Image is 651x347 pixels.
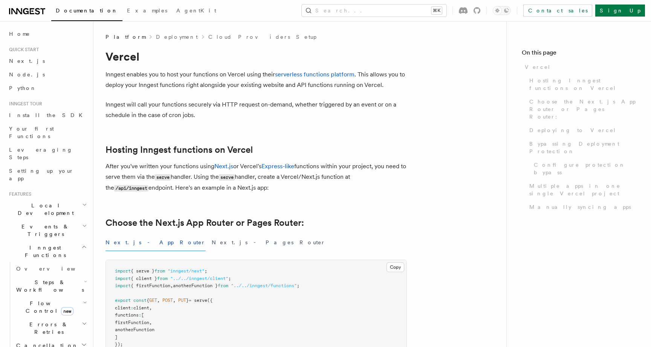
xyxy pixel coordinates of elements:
[431,7,442,14] kbd: ⌘K
[6,122,89,143] a: Your first Functions
[6,164,89,185] a: Setting up your app
[51,2,122,21] a: Documentation
[6,191,31,197] span: Features
[6,223,82,238] span: Events & Triggers
[9,112,87,118] span: Install the SDK
[13,318,89,339] button: Errors & Retries
[186,298,189,303] span: }
[162,298,173,303] span: POST
[13,279,84,294] span: Steps & Workflows
[176,8,216,14] span: AgentKit
[302,5,446,17] button: Search...⌘K
[13,321,82,336] span: Errors & Retries
[133,305,149,310] span: client
[115,312,139,318] span: functions
[6,143,89,164] a: Leveraging Steps
[531,158,636,179] a: Configure protection bypass
[261,163,294,170] a: Express-like
[156,33,198,41] a: Deployment
[219,174,235,181] code: serve
[522,60,636,74] a: Vercel
[529,77,636,92] span: Hosting Inngest functions on Vercel
[6,68,89,81] a: Node.js
[172,2,221,20] a: AgentKit
[6,27,89,41] a: Home
[218,283,228,288] span: from
[6,108,89,122] a: Install the SDK
[115,342,123,347] span: });
[131,305,133,310] span: :
[105,50,407,63] h1: Vercel
[212,234,325,251] button: Next.js - Pages Router
[105,234,206,251] button: Next.js - App Router
[525,63,551,71] span: Vercel
[231,283,297,288] span: "../../inngest/functions"
[526,200,636,214] a: Manually syncing apps
[168,268,205,274] span: "inngest/next"
[122,2,172,20] a: Examples
[157,298,160,303] span: ,
[9,126,54,139] span: Your first Functions
[9,147,73,160] span: Leveraging Steps
[228,276,231,281] span: ;
[115,283,131,288] span: import
[154,268,165,274] span: from
[61,307,73,315] span: new
[170,276,228,281] span: "../../inngest/client"
[595,5,645,17] a: Sign Up
[170,283,173,288] span: ,
[205,268,207,274] span: ;
[105,218,304,228] a: Choose the Next.js App Router or Pages Router:
[387,262,404,272] button: Copy
[6,202,82,217] span: Local Development
[13,275,89,297] button: Steps & Workflows
[56,8,118,14] span: Documentation
[6,47,39,53] span: Quick start
[6,244,81,259] span: Inngest Functions
[173,298,176,303] span: ,
[526,74,636,95] a: Hosting Inngest functions on Vercel
[6,81,89,95] a: Python
[173,283,218,288] span: anotherFunction }
[105,161,407,193] p: After you've written your functions using or Vercel's functions within your project, you need to ...
[115,268,131,274] span: import
[194,298,207,303] span: serve
[526,123,636,137] a: Deploying to Vercel
[115,276,131,281] span: import
[178,298,186,303] span: PUT
[522,48,636,60] h4: On this page
[115,335,118,340] span: ]
[529,140,636,155] span: Bypassing Deployment Protection
[13,297,89,318] button: Flow Controlnew
[6,101,42,107] span: Inngest tour
[534,161,636,176] span: Configure protection bypass
[529,203,631,211] span: Manually syncing apps
[105,33,145,41] span: Platform
[105,69,407,90] p: Inngest enables you to host your functions on Vercel using their . This allows you to deploy your...
[105,99,407,120] p: Inngest will call your functions securely via HTTP request on-demand, whether triggered by an eve...
[529,98,636,120] span: Choose the Next.js App Router or Pages Router:
[149,320,152,325] span: ,
[127,8,167,14] span: Examples
[6,220,89,241] button: Events & Triggers
[189,298,191,303] span: =
[9,168,74,181] span: Setting up your app
[147,298,149,303] span: {
[131,268,154,274] span: { serve }
[13,262,89,275] a: Overview
[9,30,30,38] span: Home
[115,327,154,332] span: anotherFunction
[115,298,131,303] span: export
[529,126,616,134] span: Deploying to Vercel
[214,163,233,170] a: Next.js
[155,174,171,181] code: serve
[9,85,37,91] span: Python
[523,5,592,17] a: Contact sales
[157,276,168,281] span: from
[131,283,170,288] span: { firstFunction
[114,185,148,192] code: /api/inngest
[6,54,89,68] a: Next.js
[131,276,157,281] span: { client }
[6,199,89,220] button: Local Development
[297,283,300,288] span: ;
